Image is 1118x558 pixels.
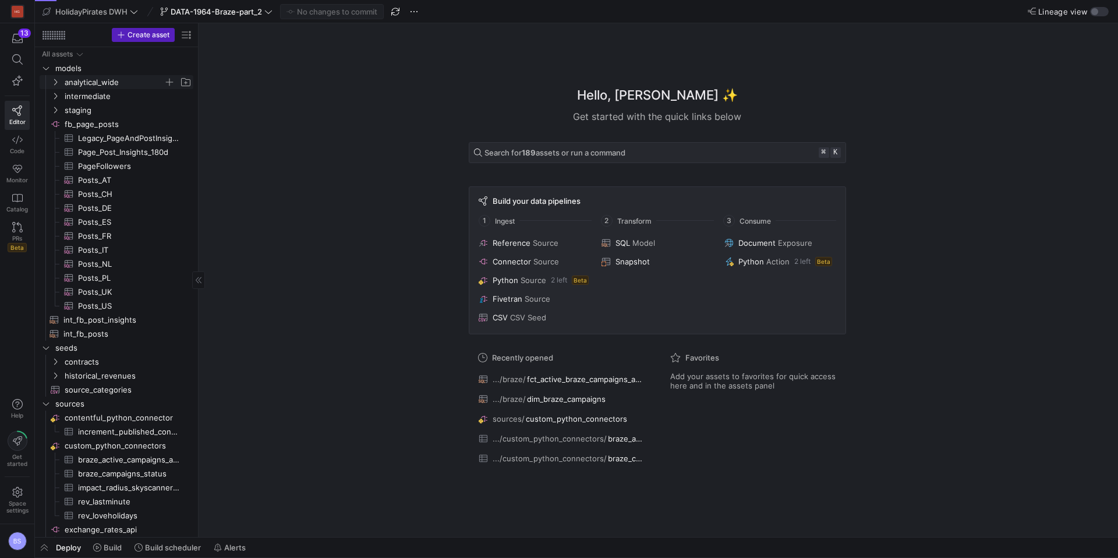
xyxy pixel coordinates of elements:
span: braze_campaigns_status [608,454,644,463]
div: Press SPACE to select this row. [40,201,193,215]
span: Posts_AT​​​​​​​​​ [78,174,180,187]
div: Press SPACE to select this row. [40,313,193,327]
span: impact_radius_skyscanner_revenues​​​​​​​​​ [78,481,180,495]
span: Fivetran [493,294,522,303]
span: exchange_rates_api​​​​​​​​ [65,523,192,536]
button: ReferenceSource [476,236,592,250]
div: Press SPACE to select this row. [40,145,193,159]
a: rev_loveholidays​​​​​​​​​ [40,508,193,522]
div: Press SPACE to select this row. [40,327,193,341]
a: impact_radius_skyscanner_revenues​​​​​​​​​ [40,481,193,495]
div: Press SPACE to select this row. [40,215,193,229]
button: DATA-1964-Braze-part_2 [157,4,275,19]
div: Press SPACE to select this row. [40,47,193,61]
button: PythonSource2 leftBeta [476,273,592,287]
span: sources [55,397,192,411]
span: Beta [815,257,832,266]
div: Press SPACE to select this row. [40,439,193,453]
button: Build scheduler [129,538,206,557]
a: braze_active_campaigns_analytics​​​​​​​​​ [40,453,193,467]
a: int_fb_post_insights​​​​​​​​​​ [40,313,193,327]
div: Press SPACE to select this row. [40,453,193,467]
span: historical_revenues [65,369,192,383]
div: Press SPACE to select this row. [40,495,193,508]
div: Press SPACE to select this row. [40,299,193,313]
span: contentful_python_connector​​​​​​​​ [65,411,192,425]
span: braze_active_campaigns_analytics [608,434,644,443]
span: Model [632,238,655,248]
span: Posts_IT​​​​​​​​​ [78,243,180,257]
span: staging [65,104,192,117]
div: Press SPACE to select this row. [40,131,193,145]
a: fb_page_posts​​​​​​​​ [40,117,193,131]
a: Posts_UK​​​​​​​​​ [40,285,193,299]
a: Posts_DE​​​​​​​​​ [40,201,193,215]
span: Space settings [6,500,29,514]
span: Connector [493,257,531,266]
a: braze_campaigns_status​​​​​​​​​ [40,467,193,481]
span: SQL [615,238,630,248]
div: Press SPACE to select this row. [40,481,193,495]
span: Legacy_PageAndPostInsights​​​​​​​​​ [78,132,180,145]
div: Press SPACE to select this row. [40,271,193,285]
span: Posts_US​​​​​​​​​ [78,299,180,313]
div: Press SPACE to select this row. [40,243,193,257]
span: .../custom_python_connectors/ [493,454,607,463]
a: PageFollowers​​​​​​​​​ [40,159,193,173]
span: rev_lastminute​​​​​​​​​ [78,495,180,508]
a: Posts_CH​​​​​​​​​ [40,187,193,201]
div: Press SPACE to select this row. [40,411,193,425]
span: analytical_wide [65,76,164,89]
div: Press SPACE to select this row. [40,75,193,89]
span: custom_python_connectors​​​​​​​​ [65,439,192,453]
div: Press SPACE to select this row. [40,117,193,131]
div: Press SPACE to select this row. [40,425,193,439]
a: PRsBeta [5,217,30,257]
span: Source [521,276,546,285]
a: contentful_python_connector​​​​​​​​ [40,411,193,425]
div: Press SPACE to select this row. [40,285,193,299]
span: Build your data pipelines [493,196,581,206]
h1: Hello, [PERSON_NAME] ✨ [577,86,738,105]
span: CSV [493,313,508,322]
span: Python [493,276,518,285]
span: DATA-1964-Braze-part_2 [171,7,262,16]
span: Catalog [6,206,28,213]
span: fct_active_braze_campaigns_analytics [527,375,644,384]
div: Press SPACE to select this row. [40,257,193,271]
button: sources/custom_python_connectors [476,411,647,426]
div: Press SPACE to select this row. [40,229,193,243]
span: .../braze/ [493,394,526,404]
span: seeds [55,341,192,355]
a: Posts_PL​​​​​​​​​ [40,271,193,285]
span: Help [10,412,24,419]
div: BS [8,532,27,550]
a: increment_published_contentful_data​​​​​​​​​ [40,425,193,439]
a: Catalog [5,188,30,217]
span: intermediate [65,90,192,103]
div: Press SPACE to select this row. [40,187,193,201]
span: .../braze/ [493,375,526,384]
span: Page_Post_Insights_180d​​​​​​​​​ [78,146,180,159]
div: HG [12,6,23,17]
div: Press SPACE to select this row. [40,341,193,355]
a: HG [5,2,30,22]
button: Search for189assets or run a command⌘k [469,142,846,163]
span: Python [738,257,764,266]
div: Press SPACE to select this row. [40,61,193,75]
span: dim_braze_campaigns [527,394,606,404]
a: Posts_AT​​​​​​​​​ [40,173,193,187]
a: Posts_FR​​​​​​​​​ [40,229,193,243]
span: 2 left [794,257,811,266]
div: Press SPACE to select this row. [40,369,193,383]
span: custom_python_connectors [526,414,627,423]
button: .../braze/fct_active_braze_campaigns_analytics [476,372,647,387]
span: increment_published_contentful_data​​​​​​​​​ [78,425,180,439]
span: fb_page_posts​​​​​​​​ [65,118,192,131]
span: Posts_NL​​​​​​​​​ [78,257,180,271]
span: Snapshot [615,257,650,266]
a: custom_python_connectors​​​​​​​​ [40,439,193,453]
span: braze_campaigns_status​​​​​​​​​ [78,467,180,481]
span: Posts_PL​​​​​​​​​ [78,271,180,285]
span: Posts_DE​​​​​​​​​ [78,202,180,215]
